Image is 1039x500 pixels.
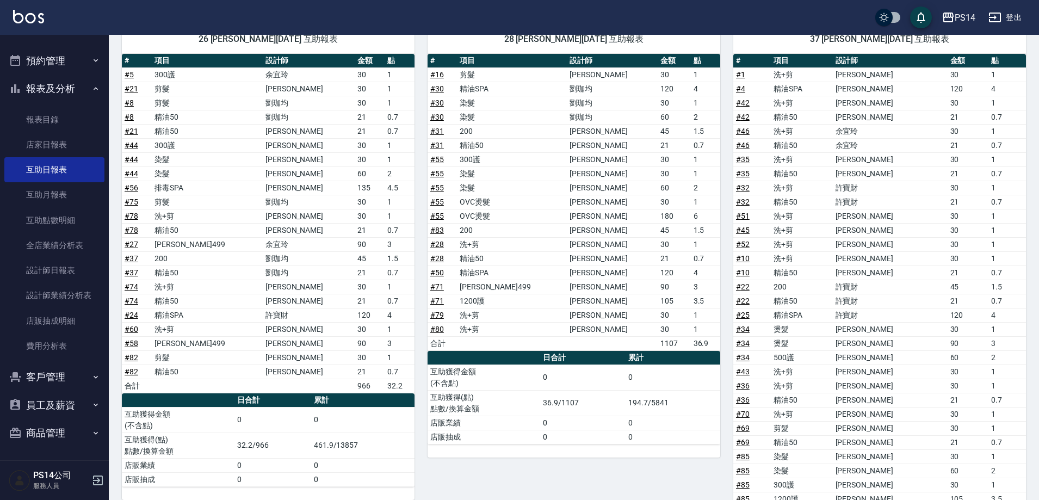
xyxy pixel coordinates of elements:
a: #83 [430,226,444,234]
td: 洗+剪 [152,209,263,223]
td: 2 [385,166,415,181]
td: 200 [457,223,567,237]
td: 1 [385,152,415,166]
td: 1 [988,124,1026,138]
a: #85 [736,452,750,461]
td: [PERSON_NAME] [263,82,355,96]
td: 洗+剪 [771,251,833,266]
td: 劉珈均 [263,195,355,209]
td: 1.5 [385,251,415,266]
a: #28 [430,254,444,263]
th: 設計師 [833,54,948,68]
td: 21 [948,166,989,181]
td: 洗+剪 [771,96,833,110]
a: #55 [430,197,444,206]
a: #28 [430,240,444,249]
a: #45 [736,226,750,234]
a: #10 [736,268,750,277]
a: #78 [125,212,138,220]
td: 1 [691,152,720,166]
td: 21 [355,110,385,124]
th: 點 [691,54,720,68]
a: 設計師業績分析表 [4,283,104,308]
td: 精油50 [457,138,567,152]
td: 剪髮 [152,82,263,96]
td: 300護 [152,138,263,152]
td: 2 [691,110,720,124]
a: #31 [430,141,444,150]
a: #21 [125,84,138,93]
th: 項目 [771,54,833,68]
th: 項目 [152,54,263,68]
td: [PERSON_NAME] [567,67,658,82]
td: 135 [355,181,385,195]
a: #85 [736,480,750,489]
td: 30 [355,280,385,294]
th: # [122,54,152,68]
a: #50 [430,268,444,277]
a: #30 [430,113,444,121]
td: 精油SPA [457,266,567,280]
td: 劉珈均 [567,110,658,124]
td: 30 [658,195,690,209]
td: 60 [658,110,690,124]
button: PS14 [937,7,980,29]
td: [PERSON_NAME] [833,166,948,181]
td: OVC燙髮 [457,195,567,209]
td: 45 [658,124,690,138]
td: 0.7 [385,223,415,237]
a: #78 [125,226,138,234]
td: 洗+剪 [771,124,833,138]
a: #32 [736,183,750,192]
a: #74 [125,282,138,291]
th: # [428,54,457,68]
td: 排毒SPA [152,181,263,195]
td: 4 [691,82,720,96]
td: 洗+剪 [771,223,833,237]
td: [PERSON_NAME] [833,96,948,110]
a: #4 [736,84,745,93]
td: 4 [988,82,1026,96]
a: #37 [125,268,138,277]
td: [PERSON_NAME] [263,209,355,223]
a: #51 [736,212,750,220]
td: 30 [948,67,989,82]
td: [PERSON_NAME] [567,138,658,152]
td: [PERSON_NAME] [567,181,658,195]
td: 30 [948,251,989,266]
a: #34 [736,353,750,362]
td: 21 [948,110,989,124]
a: #22 [736,297,750,305]
th: # [733,54,771,68]
td: 1 [988,67,1026,82]
a: #5 [125,70,134,79]
td: 劉珈均 [263,110,355,124]
td: 0.7 [988,138,1026,152]
img: Logo [13,10,44,23]
td: 精油50 [152,266,263,280]
th: 金額 [948,54,989,68]
td: 0.7 [988,166,1026,181]
a: #85 [736,466,750,475]
a: #37 [125,254,138,263]
td: [PERSON_NAME] [567,251,658,266]
td: 精油50 [771,138,833,152]
td: 30 [658,237,690,251]
td: 1 [385,67,415,82]
td: 精油50 [771,266,833,280]
a: #32 [736,197,750,206]
a: #79 [430,311,444,319]
td: 劉珈均 [567,82,658,96]
a: #82 [125,353,138,362]
a: #71 [430,297,444,305]
td: 染髮 [152,166,263,181]
td: 0.7 [385,266,415,280]
td: [PERSON_NAME] [833,152,948,166]
td: [PERSON_NAME] [263,124,355,138]
td: 0.7 [385,110,415,124]
a: #24 [125,311,138,319]
td: 劉珈均 [263,266,355,280]
td: [PERSON_NAME] [263,223,355,237]
td: [PERSON_NAME] [833,223,948,237]
td: 60 [658,181,690,195]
